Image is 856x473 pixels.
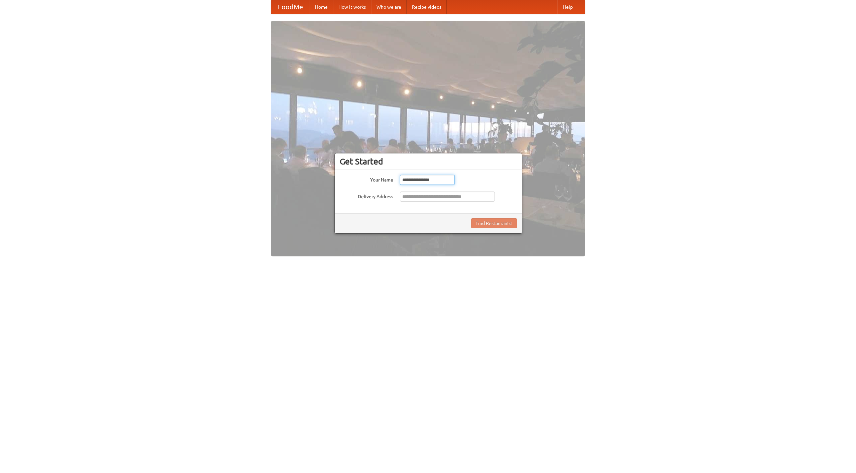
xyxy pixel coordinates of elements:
a: Help [557,0,578,14]
a: FoodMe [271,0,310,14]
a: Home [310,0,333,14]
a: Who we are [371,0,407,14]
a: Recipe videos [407,0,447,14]
h3: Get Started [340,156,517,166]
label: Your Name [340,175,393,183]
button: Find Restaurants! [471,218,517,228]
a: How it works [333,0,371,14]
label: Delivery Address [340,192,393,200]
